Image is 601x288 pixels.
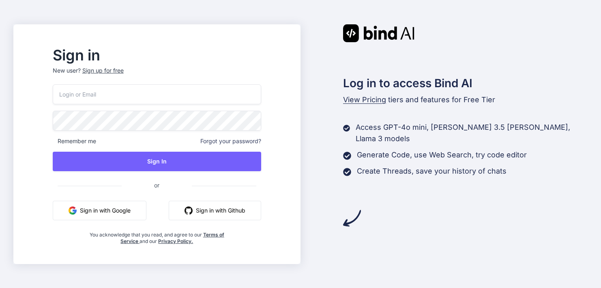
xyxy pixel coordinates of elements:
span: Forgot your password? [200,137,261,145]
span: View Pricing [343,95,386,104]
p: Create Threads, save your history of chats [357,165,507,177]
p: tiers and features for Free Tier [343,94,588,105]
p: New user? [53,67,261,84]
div: Sign up for free [82,67,124,75]
div: You acknowledge that you read, and agree to our and our [87,227,226,245]
input: Login or Email [53,84,261,104]
a: Terms of Service [120,232,224,244]
p: Access GPT-4o mini, [PERSON_NAME] 3.5 [PERSON_NAME], Llama 3 models [356,122,588,144]
a: Privacy Policy. [158,238,193,244]
p: Generate Code, use Web Search, try code editor [357,149,527,161]
span: or [122,175,192,195]
span: Remember me [53,137,96,145]
img: google [69,206,77,215]
button: Sign in with Github [169,201,261,220]
h2: Sign in [53,49,261,62]
button: Sign in with Google [53,201,146,220]
img: github [185,206,193,215]
img: Bind AI logo [343,24,414,42]
h2: Log in to access Bind AI [343,75,588,92]
button: Sign In [53,152,261,171]
img: arrow [343,209,361,227]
